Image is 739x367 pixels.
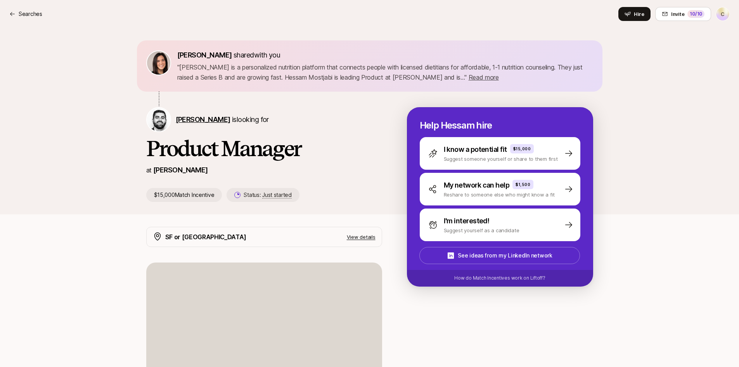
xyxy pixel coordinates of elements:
p: View details [347,233,376,241]
span: [PERSON_NAME] [177,51,232,59]
p: shared [177,50,284,61]
p: $15,000 Match Incentive [146,188,222,202]
span: Just started [262,191,292,198]
p: at [146,165,152,175]
a: [PERSON_NAME] [153,166,208,174]
p: " [PERSON_NAME] is a personalized nutrition platform that connects people with licensed dietitian... [177,62,593,82]
span: Invite [671,10,684,18]
img: 71d7b91d_d7cb_43b4_a7ea_a9b2f2cc6e03.jpg [147,51,170,75]
p: Help Hessam hire [420,120,580,131]
p: $1,500 [516,181,530,188]
p: Suggest someone yourself or share to them first [444,155,558,163]
button: See ideas from my LinkedIn network [419,247,580,264]
p: is looking for [176,114,269,125]
span: Hire [634,10,644,18]
p: I'm interested! [444,216,490,226]
span: [PERSON_NAME] [176,115,230,123]
p: See ideas from my LinkedIn network [458,251,552,260]
button: C [716,7,730,21]
p: My network can help [444,180,510,191]
p: $15,000 [513,146,531,152]
span: Read more [469,73,499,81]
p: SF or [GEOGRAPHIC_DATA] [165,232,247,242]
p: Suggest yourself as a candidate [444,226,519,234]
p: C [721,9,725,19]
p: How do Match Incentives work on Liftoff? [454,275,545,282]
p: Searches [19,9,42,19]
button: Hire [618,7,651,21]
p: I know a potential fit [444,144,507,155]
p: Status: [244,190,291,200]
button: Invite10/10 [655,7,711,21]
h1: Product Manager [146,137,382,160]
img: Hessam Mostajabi [147,108,170,131]
div: 10 /10 [687,10,704,18]
p: Reshare to someone else who might know a fit [444,191,555,198]
span: with you [254,51,280,59]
